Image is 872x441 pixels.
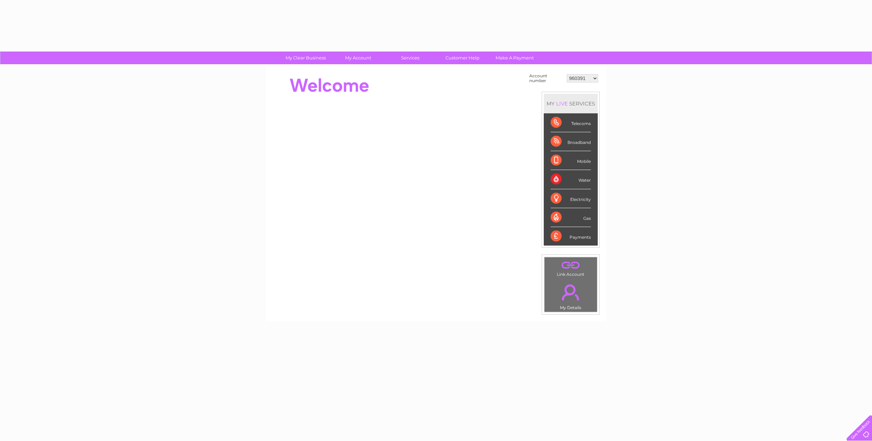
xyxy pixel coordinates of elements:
a: . [546,280,595,304]
td: My Details [544,279,597,312]
a: My Account [330,52,386,64]
a: . [546,259,595,271]
div: LIVE [555,100,569,107]
a: My Clear Business [277,52,334,64]
div: Telecoms [551,113,591,132]
div: Gas [551,208,591,227]
div: Water [551,170,591,189]
div: Mobile [551,151,591,170]
a: Services [382,52,439,64]
div: Payments [551,227,591,246]
td: Link Account [544,257,597,279]
div: Electricity [551,189,591,208]
div: Broadband [551,132,591,151]
td: Account number [528,72,565,85]
a: Make A Payment [486,52,543,64]
div: MY SERVICES [544,94,598,113]
a: Customer Help [434,52,491,64]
